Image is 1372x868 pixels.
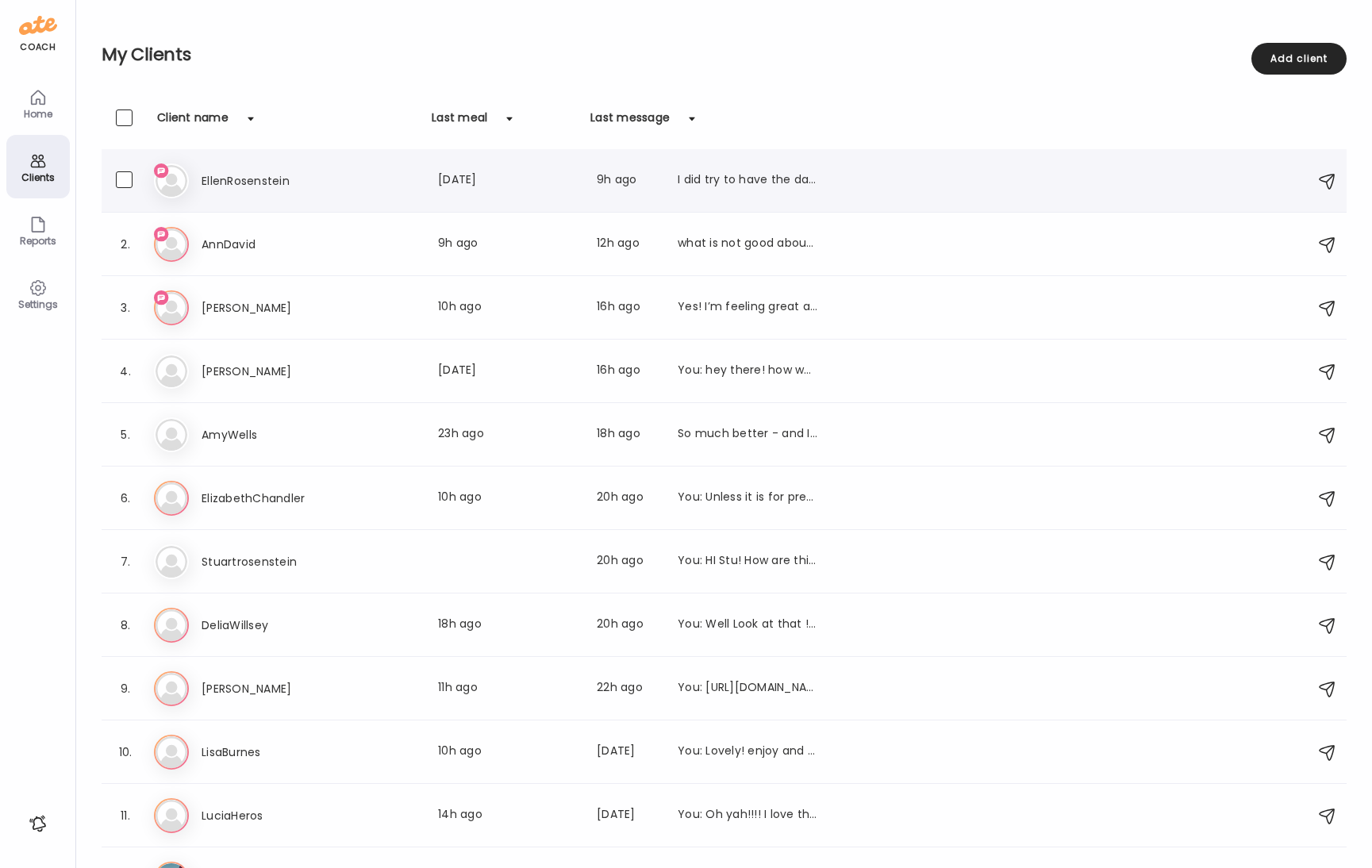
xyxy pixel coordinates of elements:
[202,616,341,635] h3: DeliaWillsey
[438,679,578,698] div: 11h ago
[10,109,67,119] div: Home
[202,235,341,254] h3: AnnDavid
[202,425,341,444] h3: AmyWells
[116,552,135,571] div: 7.
[438,298,578,317] div: 10h ago
[116,679,135,698] div: 9.
[116,362,135,381] div: 4.
[438,362,578,381] div: [DATE]
[116,616,135,635] div: 8.
[157,109,229,135] div: Client name
[116,806,135,825] div: 11.
[438,171,578,190] div: [DATE]
[678,679,817,698] div: You: [URL][DOMAIN_NAME][PERSON_NAME]
[202,552,341,571] h3: Stuartrosenstein
[597,235,659,254] div: 12h ago
[202,679,341,698] h3: [PERSON_NAME]
[116,235,135,254] div: 2.
[10,236,67,246] div: Reports
[597,298,659,317] div: 16h ago
[438,425,578,444] div: 23h ago
[678,171,817,190] div: I did try to have the dairy free yogurt with a full scoop of the protein powder and it was terrible.
[202,806,341,825] h3: LuciaHeros
[202,743,341,762] h3: LisaBurnes
[432,109,487,135] div: Last meal
[10,172,67,182] div: Clients
[678,743,817,762] div: You: Lovely! enjoy and safe travels.
[678,298,817,317] div: Yes! I’m feeling great actually!
[678,362,817,381] div: You: hey there! how was your weekend and how are you feeling? you have been quiet.
[438,743,578,762] div: 10h ago
[597,679,659,698] div: 22h ago
[597,743,659,762] div: [DATE]
[20,40,56,54] div: coach
[116,425,135,444] div: 5.
[1251,43,1347,75] div: Add client
[678,425,817,444] div: So much better - and I’m motivated to keep it up!
[202,171,341,190] h3: EllenRosenstein
[202,489,341,508] h3: ElizabethChandler
[10,299,67,309] div: Settings
[597,552,659,571] div: 20h ago
[102,43,1347,67] h2: My Clients
[438,806,578,825] div: 14h ago
[438,616,578,635] div: 18h ago
[678,616,817,635] div: You: Well Look at that ! you lost weight while away! This is a lifestyle that you are working and...
[116,489,135,508] div: 6.
[597,489,659,508] div: 20h ago
[678,489,817,508] div: You: Unless it is for prework fueling because you are hungry before a workout The smoothies are t...
[597,171,659,190] div: 9h ago
[678,235,817,254] div: what is not good about it?
[678,552,817,571] div: You: HI Stu! How are things going? If [PERSON_NAME] is not working for you - please let me know a...
[116,743,135,762] div: 10.
[597,362,659,381] div: 16h ago
[678,806,817,825] div: You: Oh yah!!!! I love them too!!
[597,425,659,444] div: 18h ago
[438,235,578,254] div: 9h ago
[202,362,341,381] h3: [PERSON_NAME]
[202,298,341,317] h3: [PERSON_NAME]
[590,109,670,135] div: Last message
[597,806,659,825] div: [DATE]
[19,13,57,38] img: ate
[438,489,578,508] div: 10h ago
[597,616,659,635] div: 20h ago
[116,298,135,317] div: 3.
